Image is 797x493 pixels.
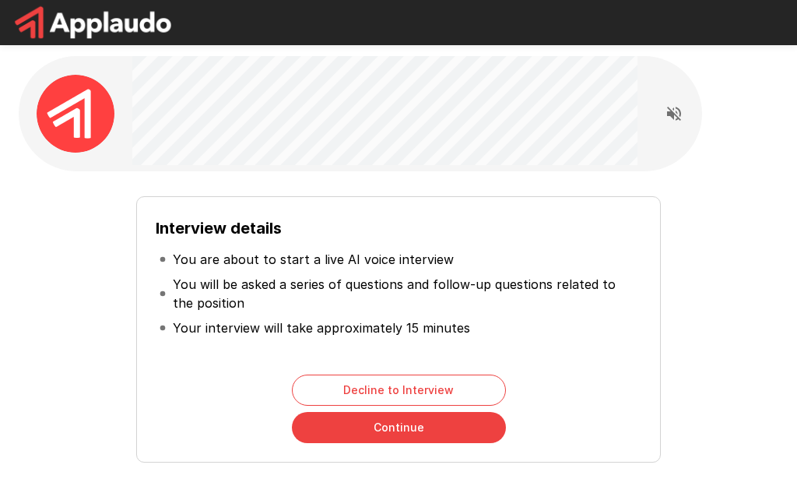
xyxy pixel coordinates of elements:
img: applaudo_avatar.png [37,75,114,153]
p: Your interview will take approximately 15 minutes [173,319,470,337]
button: Decline to Interview [292,375,506,406]
button: Read questions aloud [658,98,690,129]
b: Interview details [156,219,282,238]
p: You will be asked a series of questions and follow-up questions related to the position [173,275,638,312]
button: Continue [292,412,506,443]
p: You are about to start a live AI voice interview [173,250,454,269]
